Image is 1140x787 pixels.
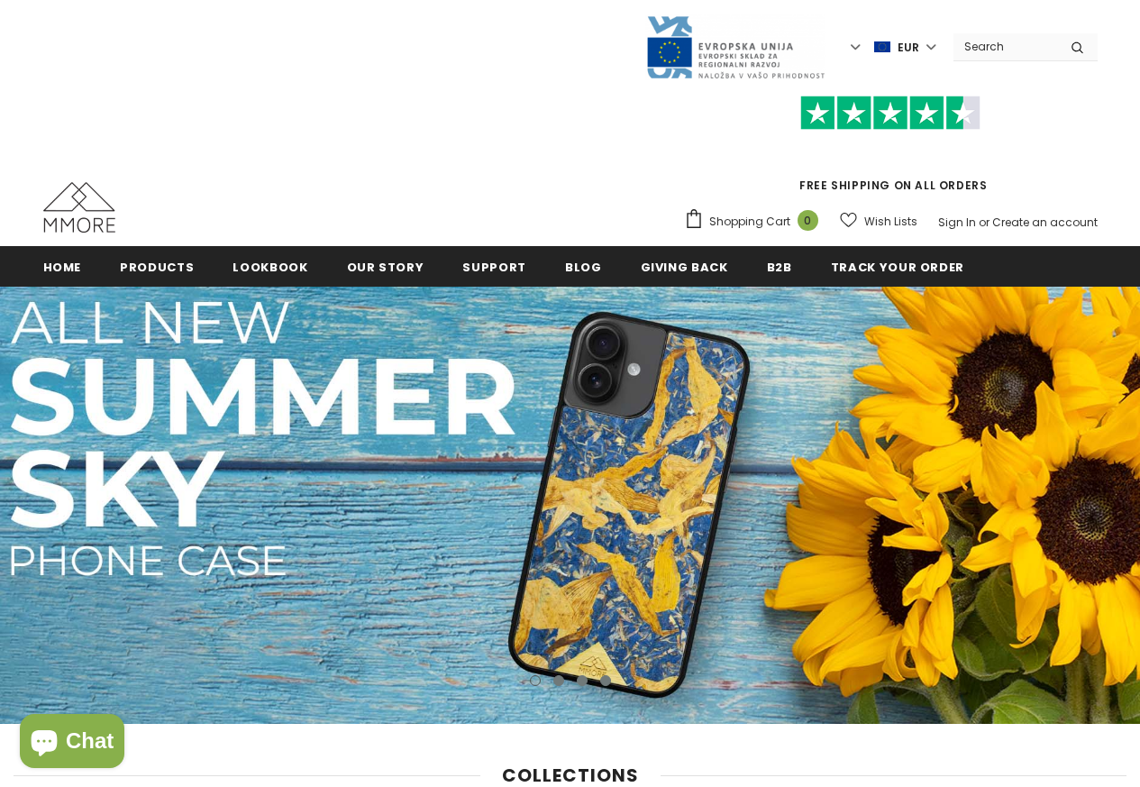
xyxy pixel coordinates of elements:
a: Javni Razpis [645,39,825,54]
span: or [979,215,990,230]
a: Giving back [641,246,728,287]
span: Our Story [347,259,424,276]
span: Home [43,259,82,276]
a: Lookbook [233,246,307,287]
inbox-online-store-chat: Shopify online store chat [14,714,130,773]
button: 4 [600,675,611,686]
img: Trust Pilot Stars [800,96,980,131]
span: Track your order [831,259,964,276]
a: support [462,246,526,287]
a: B2B [767,246,792,287]
span: support [462,259,526,276]
button: 3 [577,675,588,686]
a: Blog [565,246,602,287]
iframe: Customer reviews powered by Trustpilot [684,130,1098,177]
span: FREE SHIPPING ON ALL ORDERS [684,104,1098,193]
a: Home [43,246,82,287]
img: Javni Razpis [645,14,825,80]
span: 0 [798,210,818,231]
span: B2B [767,259,792,276]
a: Shopping Cart 0 [684,208,827,235]
span: Lookbook [233,259,307,276]
span: Giving back [641,259,728,276]
button: 1 [530,675,541,686]
a: Products [120,246,194,287]
a: Sign In [938,215,976,230]
a: Track your order [831,246,964,287]
span: Shopping Cart [709,213,790,231]
a: Create an account [992,215,1098,230]
span: Wish Lists [864,213,917,231]
span: Blog [565,259,602,276]
a: Our Story [347,246,424,287]
span: EUR [898,39,919,57]
input: Search Site [953,33,1057,59]
img: MMORE Cases [43,182,115,233]
a: Wish Lists [840,206,917,237]
span: Products [120,259,194,276]
button: 2 [553,675,564,686]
